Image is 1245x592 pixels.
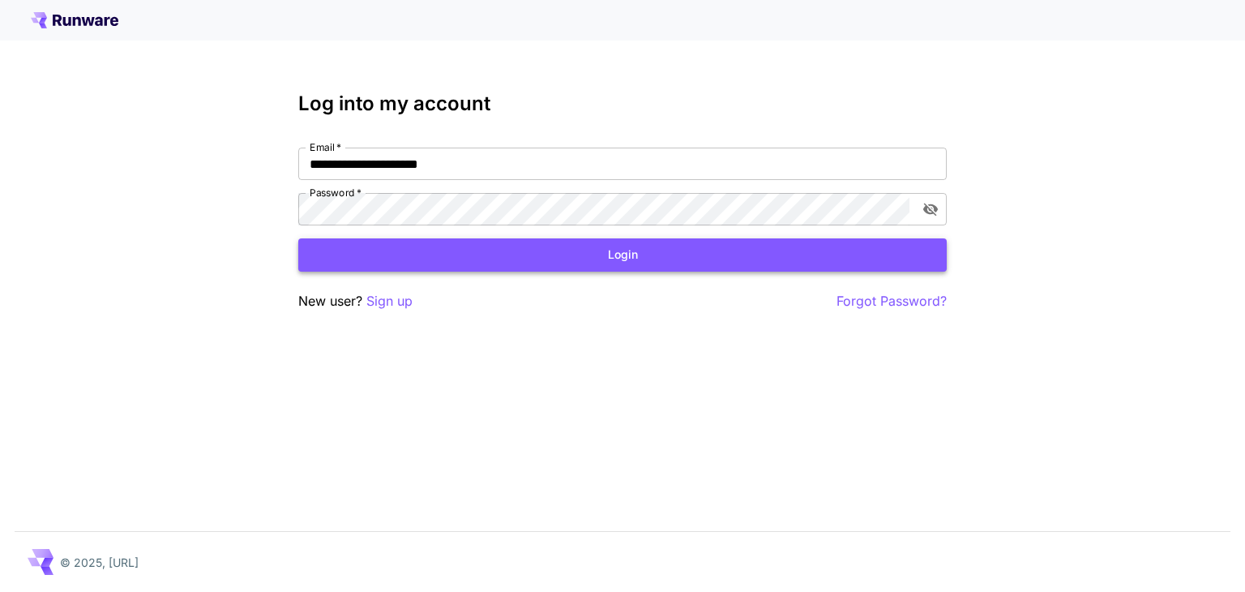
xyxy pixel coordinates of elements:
[836,291,947,311] button: Forgot Password?
[366,291,413,311] button: Sign up
[298,238,947,272] button: Login
[310,186,362,199] label: Password
[298,291,413,311] p: New user?
[298,92,947,115] h3: Log into my account
[916,195,945,224] button: toggle password visibility
[310,140,341,154] label: Email
[60,554,139,571] p: © 2025, [URL]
